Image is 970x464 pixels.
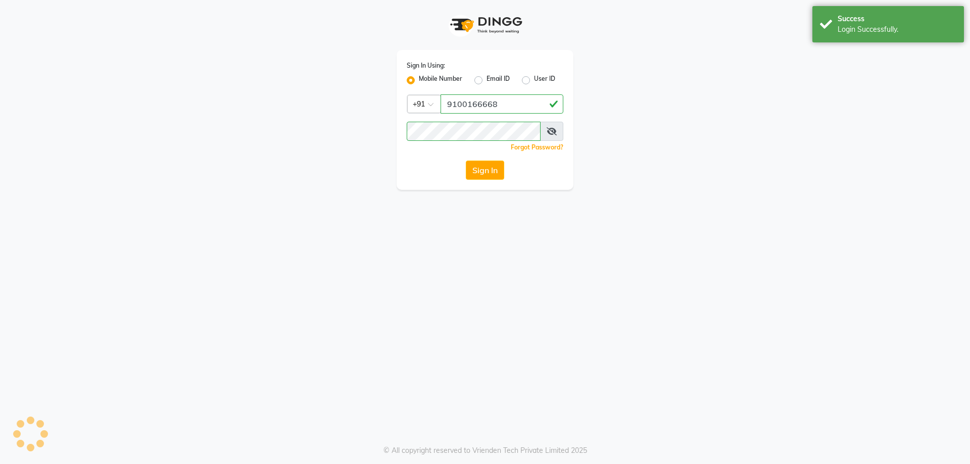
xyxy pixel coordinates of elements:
button: Sign In [466,161,504,180]
a: Forgot Password? [511,143,563,151]
div: Login Successfully. [838,24,956,35]
label: User ID [534,74,555,86]
input: Username [407,122,541,141]
label: Sign In Using: [407,61,445,70]
img: logo1.svg [445,10,525,40]
label: Email ID [487,74,510,86]
label: Mobile Number [419,74,462,86]
input: Username [441,94,563,114]
div: Success [838,14,956,24]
